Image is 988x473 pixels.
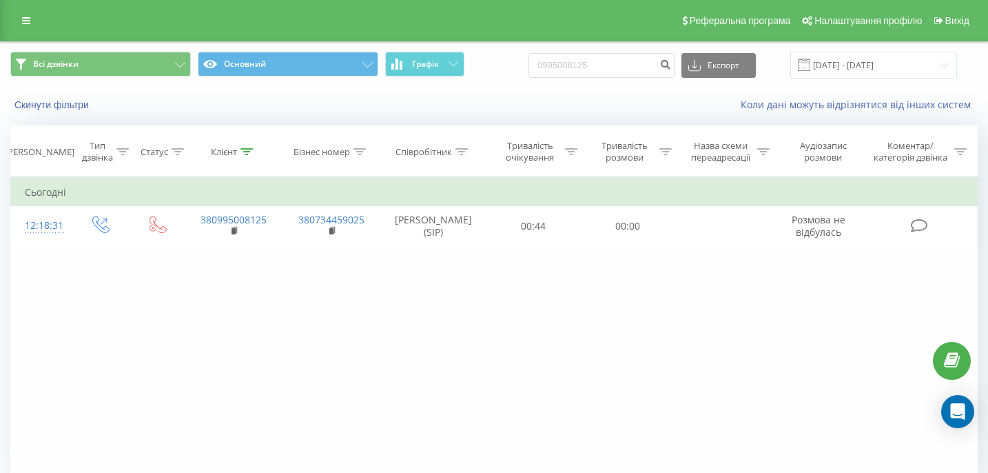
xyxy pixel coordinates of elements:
[200,213,267,226] a: 380995008125
[741,98,978,111] a: Коли дані можуть відрізнятися вiд інших систем
[11,179,978,206] td: Сьогодні
[593,140,656,163] div: Тривалість розмови
[10,52,191,77] button: Всі дзвінки
[486,206,581,246] td: 00:44
[211,146,237,158] div: Клієнт
[25,212,57,239] div: 12:18:31
[33,59,79,70] span: Всі дзвінки
[141,146,168,158] div: Статус
[785,140,861,163] div: Аудіозапис розмови
[385,52,464,77] button: Графік
[792,213,845,239] span: Розмова не відбулась
[82,140,113,163] div: Тип дзвінка
[945,15,969,26] span: Вихід
[581,206,675,246] td: 00:00
[499,140,562,163] div: Тривалість очікування
[5,146,74,158] div: [PERSON_NAME]
[294,146,350,158] div: Бізнес номер
[10,99,96,111] button: Скинути фільтри
[681,53,756,78] button: Експорт
[690,15,791,26] span: Реферальна програма
[528,53,675,78] input: Пошук за номером
[395,146,452,158] div: Співробітник
[198,52,378,77] button: Основний
[412,59,439,69] span: Графік
[688,140,754,163] div: Назва схеми переадресації
[814,15,922,26] span: Налаштування профілю
[941,395,974,428] div: Open Intercom Messenger
[380,206,486,246] td: [PERSON_NAME] (SIP)
[298,213,364,226] a: 380734459025
[870,140,951,163] div: Коментар/категорія дзвінка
